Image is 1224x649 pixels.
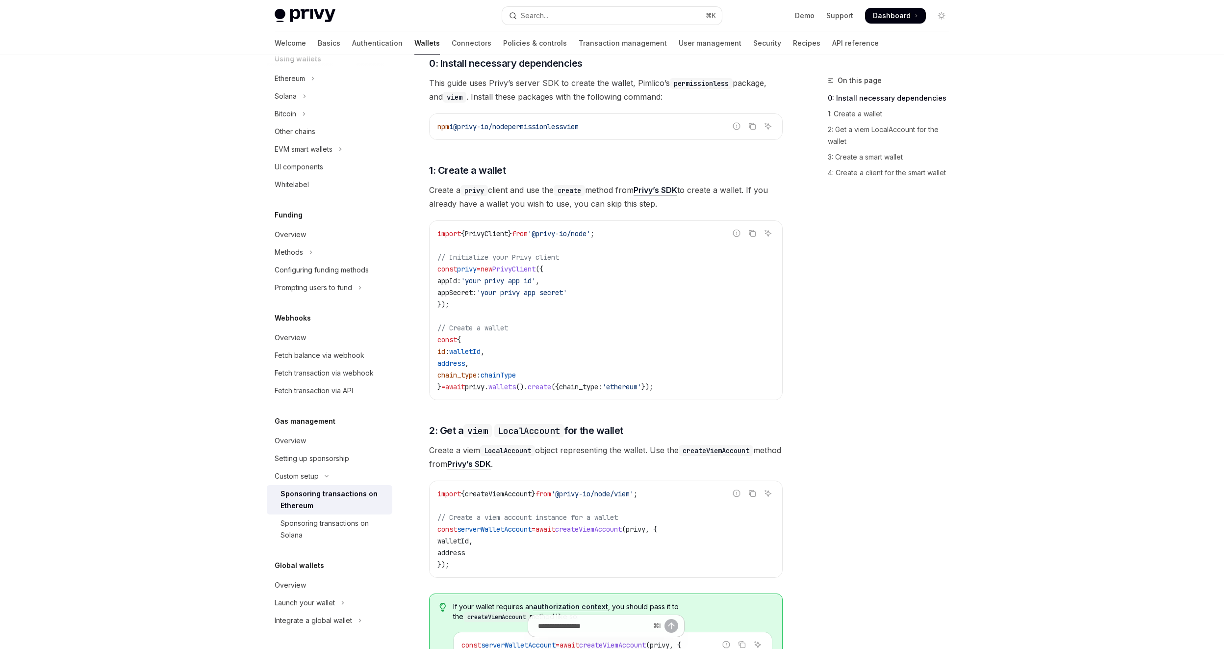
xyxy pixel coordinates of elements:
[528,382,551,391] span: create
[437,229,461,238] span: import
[461,489,465,498] span: {
[437,300,449,309] span: });
[267,450,392,467] a: Setting up sponsorship
[267,329,392,347] a: Overview
[465,382,484,391] span: privy
[679,31,741,55] a: User management
[267,140,392,158] button: Toggle EVM smart wallets section
[793,31,820,55] a: Recipes
[275,9,335,23] img: light logo
[267,612,392,629] button: Toggle Integrate a global wallet section
[563,122,579,131] span: viem
[465,489,532,498] span: createViemAccount
[449,347,481,356] span: walletId
[465,359,469,368] span: ,
[634,185,677,195] a: Privy’s SDK
[516,382,528,391] span: ().
[267,261,392,279] a: Configuring funding methods
[437,382,441,391] span: }
[318,31,340,55] a: Basics
[275,579,306,591] div: Overview
[535,489,551,498] span: from
[508,122,563,131] span: permissionless
[275,126,315,137] div: Other chains
[554,185,585,196] code: create
[551,489,634,498] span: '@privy-io/node/viem'
[275,560,324,571] h5: Global wallets
[626,525,645,534] span: privy
[275,615,352,626] div: Integrate a global wallet
[477,288,567,297] span: 'your privy app secret'
[679,445,753,456] code: createViemAccount
[579,31,667,55] a: Transaction management
[762,227,774,240] button: Ask AI
[437,560,449,569] span: });
[275,597,335,609] div: Launch your wallet
[602,382,641,391] span: 'ethereum'
[275,179,309,190] div: Whitelabel
[481,371,516,379] span: chainType
[267,347,392,364] a: Fetch balance via webhook
[645,525,657,534] span: , {
[838,75,882,86] span: On this page
[443,92,466,103] code: viem
[275,90,297,102] div: Solana
[441,382,445,391] span: =
[622,525,626,534] span: (
[437,548,465,557] span: address
[449,122,453,131] span: i
[828,165,957,181] a: 4: Create a client for the smart wallet
[437,265,457,273] span: const
[352,31,403,55] a: Authentication
[730,120,743,133] button: Report incorrect code
[275,161,323,173] div: UI components
[551,382,559,391] span: ({
[437,513,618,522] span: // Create a viem account instance for a wallet
[746,120,759,133] button: Copy the contents from the code block
[437,253,559,262] span: // Initialize your Privy client
[502,7,722,25] button: Open search
[267,123,392,140] a: Other chains
[521,10,548,22] div: Search...
[484,382,488,391] span: .
[512,229,528,238] span: from
[503,31,567,55] a: Policies & controls
[267,176,392,193] a: Whitelabel
[535,525,555,534] span: await
[746,487,759,500] button: Copy the contents from the code block
[469,537,473,545] span: ,
[267,243,392,261] button: Toggle Methods section
[429,56,583,70] span: 0: Install necessary dependencies
[275,367,374,379] div: Fetch transaction via webhook
[267,226,392,243] a: Overview
[275,229,306,241] div: Overview
[590,229,594,238] span: ;
[559,382,602,391] span: chain_type:
[730,227,743,240] button: Report incorrect code
[267,594,392,612] button: Toggle Launch your wallet section
[670,78,733,89] code: permissionless
[267,576,392,594] a: Overview
[429,163,506,177] span: 1: Create a wallet
[508,229,512,238] span: }
[762,487,774,500] button: Ask AI
[267,432,392,450] a: Overview
[795,11,815,21] a: Demo
[275,415,335,427] h5: Gas management
[437,371,477,379] span: chain_type
[437,525,457,534] span: const
[828,106,957,122] a: 1: Create a wallet
[494,424,564,437] code: LocalAccount
[275,264,369,276] div: Configuring funding methods
[634,489,637,498] span: ;
[762,120,774,133] button: Ask AI
[437,537,469,545] span: walletId
[453,122,508,131] span: @privy-io/node
[275,312,311,324] h5: Webhooks
[461,276,535,285] span: 'your privy app id'
[477,265,481,273] span: =
[532,525,535,534] span: =
[826,11,853,21] a: Support
[828,149,957,165] a: 3: Create a smart wallet
[533,602,608,611] a: authorization context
